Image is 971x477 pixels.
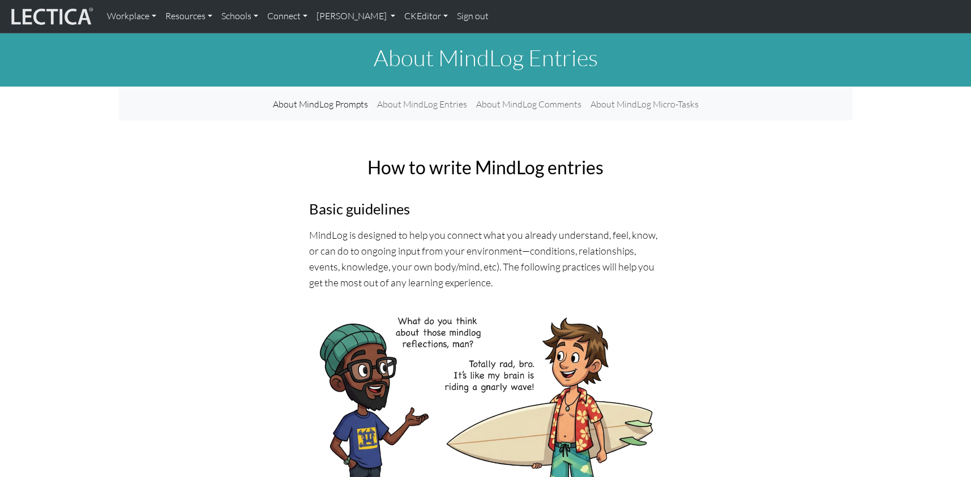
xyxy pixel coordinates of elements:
a: [PERSON_NAME] [312,5,400,28]
h3: Basic guidelines [309,200,662,218]
a: Resources [161,5,217,28]
a: Schools [217,5,263,28]
img: lecticalive [8,6,93,27]
a: About MindLog Micro-Tasks [586,93,703,116]
a: Sign out [452,5,493,28]
a: About MindLog Prompts [268,93,373,116]
a: Connect [263,5,312,28]
h2: How to write MindLog entries [309,157,662,178]
a: About MindLog Comments [472,93,586,116]
a: Workplace [102,5,161,28]
p: MindLog is designed to help you connect what you already understand, feel, know, or can do to ong... [309,227,662,291]
a: CKEditor [400,5,452,28]
a: About MindLog Entries [373,93,472,116]
h1: About MindLog Entries [119,44,853,71]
